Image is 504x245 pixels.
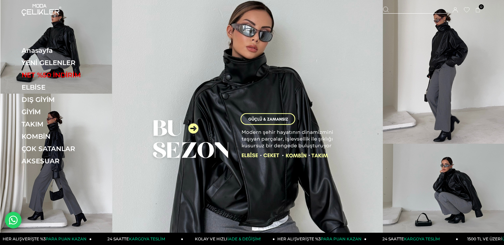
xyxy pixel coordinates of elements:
[404,236,440,241] span: KARGOYA TESLİM
[22,145,113,153] a: ÇOK SATANLAR
[22,108,113,116] a: GİYİM
[22,157,113,165] a: AKSESUAR
[366,233,458,245] a: 24 SAATTEKARGOYA TESLİM
[275,233,367,245] a: HER ALIŞVERİŞTE %3PARA PUAN KAZAN
[22,71,113,79] a: NET %50 İNDİRİM
[129,236,165,241] span: KARGOYA TESLİM
[227,236,260,241] span: İADE & DEĞİŞİM!
[183,233,275,245] a: KOLAY VE HIZLIİADE & DEĞİŞİM!
[22,83,113,91] a: ELBİSE
[22,120,113,128] a: TAKIM
[22,46,113,54] a: Anasayfa
[476,8,480,13] a: 0
[321,236,362,241] span: PARA PUAN KAZAN
[22,96,113,104] a: DIŞ GİYİM
[22,59,113,67] a: YENİ GELENLER
[22,132,113,140] a: KOMBİN
[479,4,484,9] span: 0
[92,233,184,245] a: 24 SAATTEKARGOYA TESLİM
[46,236,86,241] span: PARA PUAN KAZAN
[22,4,61,16] img: logo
